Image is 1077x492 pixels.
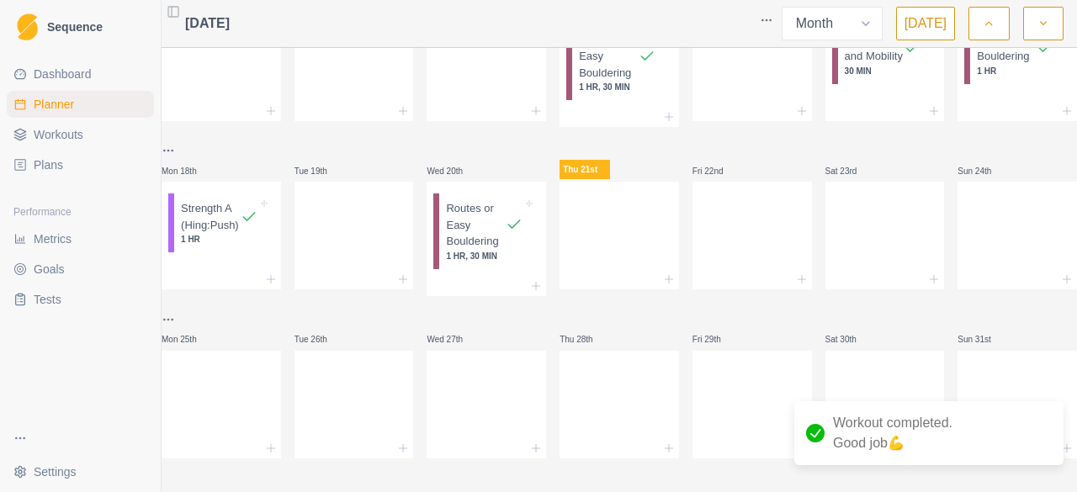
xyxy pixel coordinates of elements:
p: Sun 24th [958,165,1008,177]
p: Sat 30th [825,333,876,346]
a: Plans [7,151,154,178]
p: Wed 27th [427,333,477,346]
a: Metrics [7,225,154,252]
p: Tue 19th [294,165,345,177]
span: [DATE] [185,13,230,34]
button: [DATE] [896,7,955,40]
p: Thu 28th [560,333,610,346]
button: Settings [7,458,154,485]
p: 30 MIN [845,65,921,77]
p: Wed 20th [427,165,477,177]
span: Dashboard [34,66,92,82]
span: Metrics [34,230,72,247]
p: Tue 26th [294,333,345,346]
div: Easy Bouldering1 HR [964,25,1070,84]
div: Strength A (Hing:Push)1 HR [168,193,274,252]
span: Goals [34,261,65,278]
a: Dashboard [7,61,154,87]
p: Routes or Easy Bouldering [579,32,639,82]
p: 1 HR [181,233,257,246]
p: 1 HR, 30 MIN [446,250,523,262]
span: Planner [34,96,74,113]
p: Skill Drills and Mobility [845,32,905,65]
a: LogoSequence [7,7,154,47]
a: Workouts [7,121,154,148]
div: Routes or Easy Bouldering1 HR, 30 MIN [566,25,672,101]
span: Tests [34,291,61,308]
p: Sat 23rd [825,165,876,177]
p: Thu 21st [560,160,610,179]
p: Sun 31st [958,333,1008,346]
div: Routes or Easy Bouldering1 HR, 30 MIN [433,193,539,269]
p: Fri 29th [692,333,743,346]
p: 1 HR, 30 MIN [579,81,655,93]
a: Goals [7,256,154,283]
span: Sequence [47,21,103,33]
p: Workout completed. Good job 💪 [833,413,952,453]
p: Mon 18th [162,165,212,177]
p: 1 HR [977,65,1053,77]
p: Easy Bouldering [977,32,1037,65]
p: Routes or Easy Bouldering [446,200,506,250]
div: Performance [7,198,154,225]
span: Plans [34,156,63,173]
p: Mon 25th [162,333,212,346]
img: Logo [17,13,38,41]
span: Workouts [34,126,83,143]
p: Fri 22nd [692,165,743,177]
a: Planner [7,91,154,118]
p: Strength A (Hing:Push) [181,200,241,233]
div: Skill Drills and Mobility30 MIN [832,25,938,84]
a: Tests [7,286,154,313]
